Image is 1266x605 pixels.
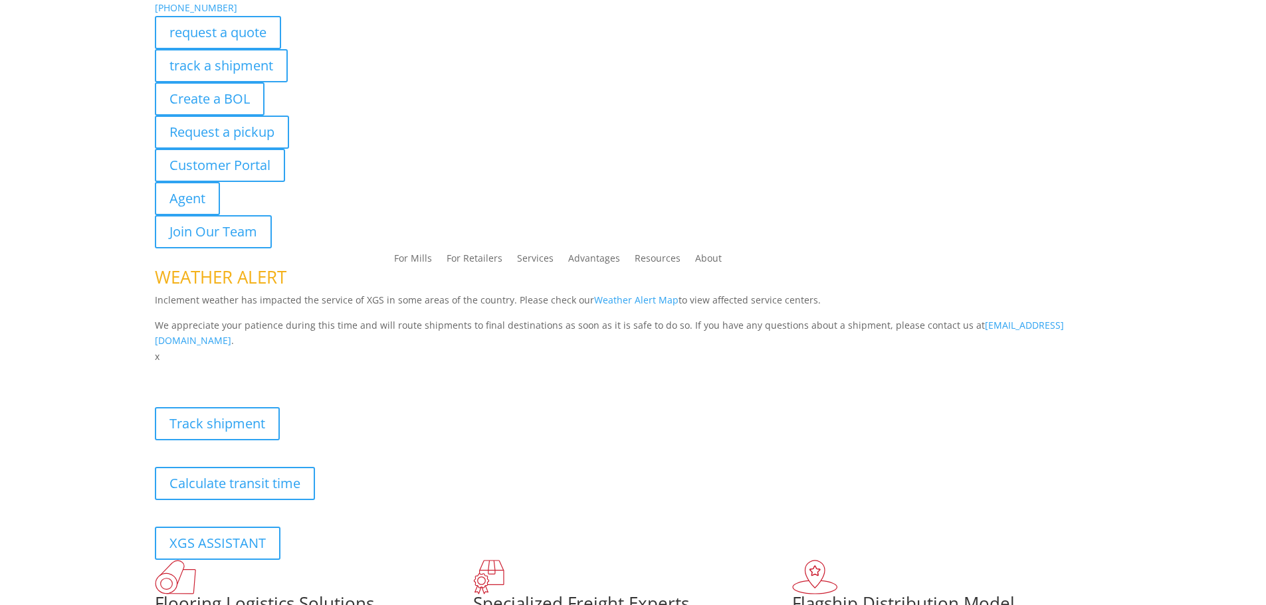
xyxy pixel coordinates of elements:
a: [PHONE_NUMBER] [155,1,237,14]
a: Customer Portal [155,149,285,182]
b: Visibility, transparency, and control for your entire supply chain. [155,367,451,379]
a: Calculate transit time [155,467,315,500]
a: Track shipment [155,407,280,440]
a: Advantages [568,254,620,268]
a: For Mills [394,254,432,268]
img: xgs-icon-focused-on-flooring-red [473,560,504,594]
img: xgs-icon-total-supply-chain-intelligence-red [155,560,196,594]
a: Request a pickup [155,116,289,149]
p: We appreciate your patience during this time and will route shipments to final destinations as so... [155,317,1112,349]
a: About [695,254,722,268]
a: XGS ASSISTANT [155,527,280,560]
span: WEATHER ALERT [155,265,286,289]
p: x [155,349,1112,365]
a: Join Our Team [155,215,272,248]
a: Resources [635,254,681,268]
p: Inclement weather has impacted the service of XGS in some areas of the country. Please check our ... [155,292,1112,317]
a: request a quote [155,16,281,49]
a: Services [517,254,554,268]
a: For Retailers [447,254,502,268]
a: track a shipment [155,49,288,82]
a: Weather Alert Map [594,294,679,306]
a: Create a BOL [155,82,264,116]
a: Agent [155,182,220,215]
img: xgs-icon-flagship-distribution-model-red [792,560,838,594]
